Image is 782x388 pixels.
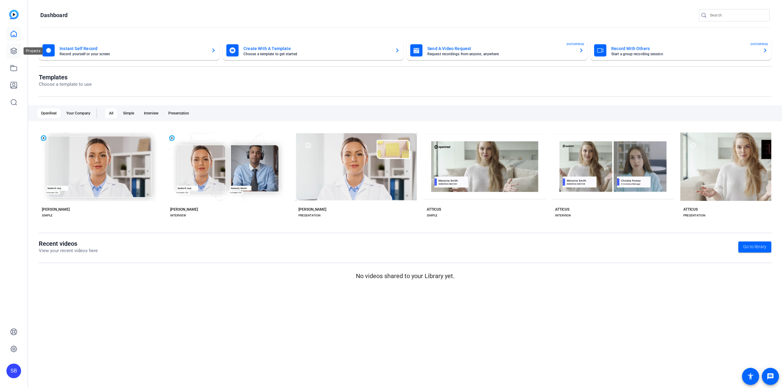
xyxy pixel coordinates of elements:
[427,207,441,212] div: ATTICUS
[39,41,220,60] button: Instant Self RecordRecord yourself or your screen
[170,207,198,212] div: [PERSON_NAME]
[105,108,117,118] div: All
[427,52,574,56] mat-card-subtitle: Request recordings from anyone, anywhere
[767,373,774,380] mat-icon: message
[39,74,92,81] h1: Templates
[37,108,60,118] div: OpenReel
[611,45,758,52] mat-card-title: Record With Others
[683,213,705,218] div: PRESENTATION
[427,45,574,52] mat-card-title: Send A Video Request
[24,47,43,55] div: Projects
[590,41,771,60] button: Record With OthersStart a group recording sessionENTERPRISE
[747,373,754,380] mat-icon: accessibility
[407,41,587,60] button: Send A Video RequestRequest recordings from anyone, anywhereENTERPRISE
[555,213,571,218] div: INTERVIEW
[140,108,162,118] div: Interview
[298,207,326,212] div: [PERSON_NAME]
[743,244,766,250] span: Go to library
[683,207,698,212] div: ATTICUS
[751,42,768,46] span: ENTERPRISE
[6,364,21,378] div: SB
[567,42,584,46] span: ENTERPRISE
[738,241,771,252] a: Go to library
[42,213,53,218] div: SIMPLE
[243,52,390,56] mat-card-subtitle: Choose a template to get started
[243,45,390,52] mat-card-title: Create With A Template
[39,247,98,254] p: View your recent videos here
[170,213,186,218] div: INTERVIEW
[165,108,193,118] div: Presentation
[39,271,771,281] p: No videos shared to your Library yet.
[40,12,68,19] h1: Dashboard
[427,213,437,218] div: SIMPLE
[39,240,98,247] h1: Recent videos
[611,52,758,56] mat-card-subtitle: Start a group recording session
[60,45,206,52] mat-card-title: Instant Self Record
[39,81,92,88] p: Choose a template to use
[555,207,569,212] div: ATTICUS
[119,108,138,118] div: Simple
[9,10,19,19] img: blue-gradient.svg
[42,207,70,212] div: [PERSON_NAME]
[60,52,206,56] mat-card-subtitle: Record yourself or your screen
[710,12,765,19] input: Search
[223,41,404,60] button: Create With A TemplateChoose a template to get started
[298,213,320,218] div: PRESENTATION
[63,108,94,118] div: Your Company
